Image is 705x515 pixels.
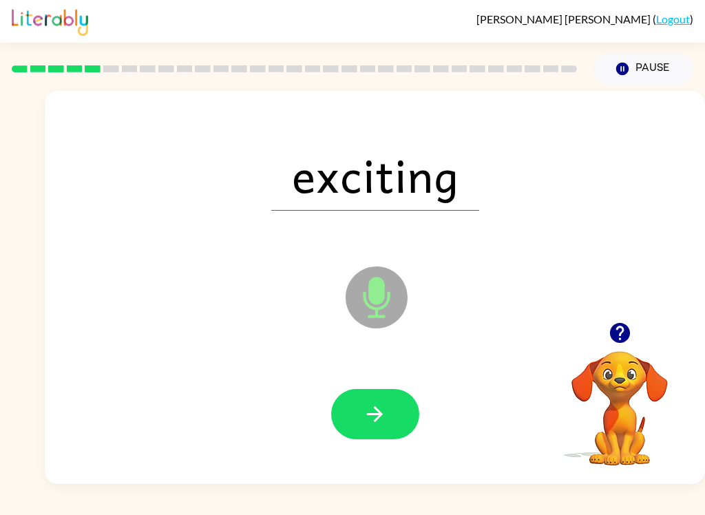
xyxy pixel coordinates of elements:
[476,12,653,25] span: [PERSON_NAME] [PERSON_NAME]
[593,53,693,85] button: Pause
[476,12,693,25] div: ( )
[656,12,690,25] a: Logout
[551,330,688,467] video: Your browser must support playing .mp4 files to use Literably. Please try using another browser.
[271,139,479,211] span: exciting
[12,6,88,36] img: Literably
